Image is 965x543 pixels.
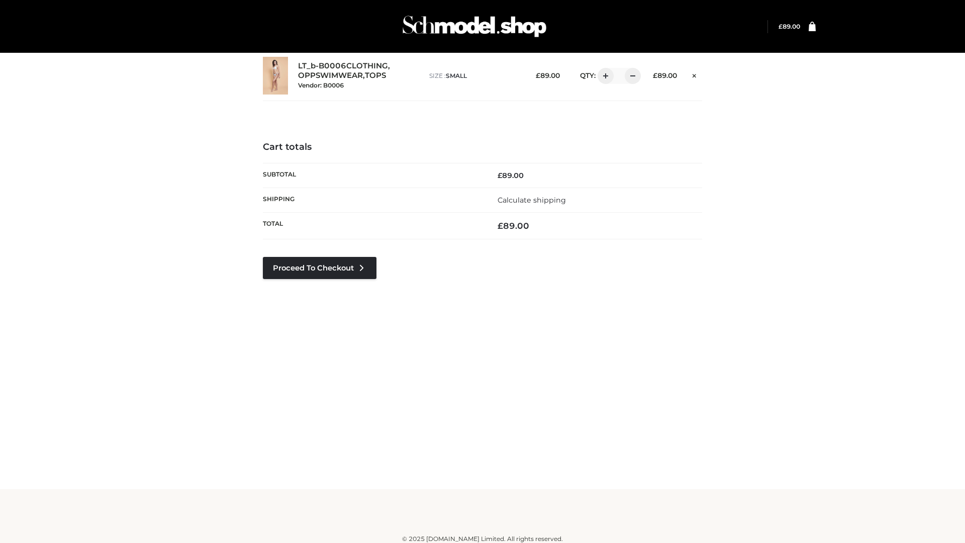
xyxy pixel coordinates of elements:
[536,71,560,79] bdi: 89.00
[263,213,482,239] th: Total
[536,71,540,79] span: £
[498,196,566,205] a: Calculate shipping
[653,71,657,79] span: £
[779,23,783,30] span: £
[298,81,344,89] small: Vendor: B0006
[263,57,288,95] img: LT_b-B0006 - SMALL
[498,171,524,180] bdi: 89.00
[779,23,800,30] bdi: 89.00
[263,188,482,212] th: Shipping
[498,171,502,180] span: £
[298,71,363,80] a: OPPSWIMWEAR
[498,221,503,231] span: £
[263,257,376,279] a: Proceed to Checkout
[687,68,702,81] a: Remove this item
[429,71,520,80] p: size :
[446,72,467,79] span: SMALL
[263,163,482,188] th: Subtotal
[263,142,702,153] h4: Cart totals
[498,221,529,231] bdi: 89.00
[346,61,388,71] a: CLOTHING
[653,71,677,79] bdi: 89.00
[779,23,800,30] a: £89.00
[365,71,386,80] a: TOPS
[298,61,419,89] div: , ,
[298,61,346,71] a: LT_b-B0006
[570,68,637,84] div: QTY:
[399,7,550,46] img: Schmodel Admin 964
